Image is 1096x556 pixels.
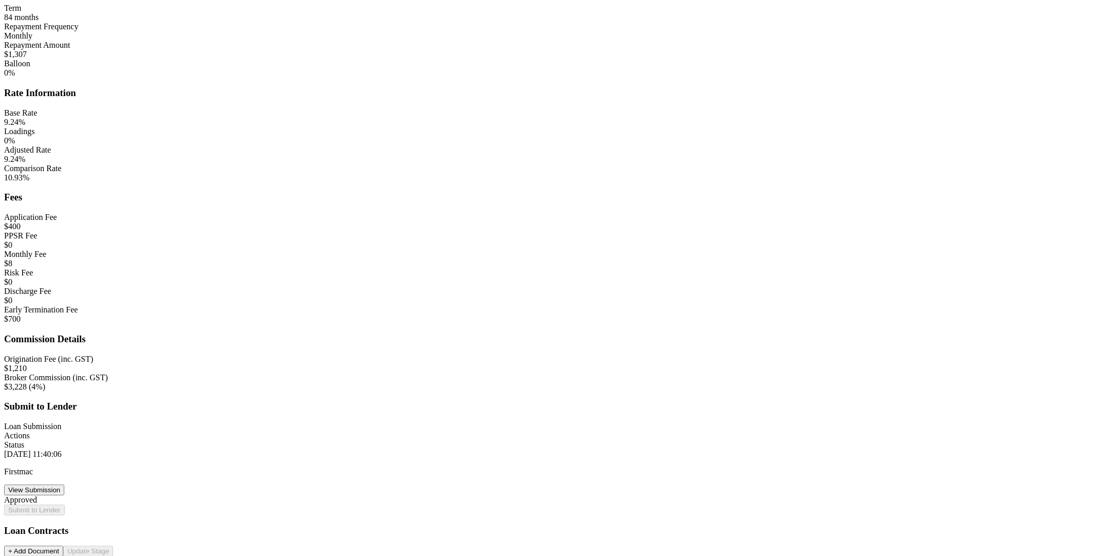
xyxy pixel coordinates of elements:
div: Term [4,4,1092,13]
div: Base Rate [4,108,1092,118]
div: 9.24% [4,155,1092,164]
p: Firstmac [4,467,1092,476]
div: 10.93% [4,173,1092,182]
div: Early Termination Fee [4,305,1092,314]
h3: Submit to Lender [4,401,1092,412]
div: $8 [4,259,1092,268]
div: Loadings [4,127,1092,136]
div: Repayment Amount [4,41,1092,50]
div: Monthly [4,31,1092,41]
h3: Commission Details [4,333,1092,345]
div: $400 [4,222,1092,231]
button: Submit to Lender [4,505,65,515]
div: $0 [4,277,1092,287]
div: $0 [4,240,1092,250]
div: $3,228 (4%) [4,382,1092,392]
div: Application Fee [4,213,1092,222]
div: 84 months [4,13,1092,22]
div: Status [4,440,1092,450]
div: 9.24% [4,118,1092,127]
div: $1,210 [4,364,1092,373]
div: 0% [4,68,1092,78]
div: Loan Submission [4,422,1092,431]
div: PPSR Fee [4,231,1092,240]
div: Balloon [4,59,1092,68]
div: [DATE] 11:40:06 [4,450,1092,459]
div: Actions [4,431,1092,440]
h3: Fees [4,192,1092,203]
div: $1,307 [4,50,1092,59]
div: Monthly Fee [4,250,1092,259]
div: $700 [4,314,1092,324]
div: $0 [4,296,1092,305]
h3: Rate Information [4,87,1092,99]
button: View Submission [4,485,64,495]
div: Adjusted Rate [4,145,1092,155]
div: Risk Fee [4,268,1092,277]
h3: Loan Contracts [4,525,1092,536]
div: Approved [4,495,1092,505]
div: 0% [4,136,1092,145]
div: Discharge Fee [4,287,1092,296]
div: Broker Commission (inc. GST) [4,373,1092,382]
div: Comparison Rate [4,164,1092,173]
div: Repayment Frequency [4,22,1092,31]
div: Origination Fee (inc. GST) [4,355,1092,364]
